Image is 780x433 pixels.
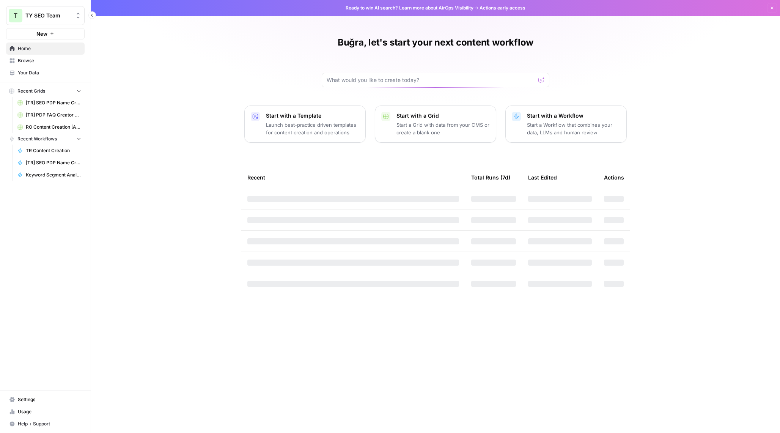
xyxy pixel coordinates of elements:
[18,45,81,52] span: Home
[327,76,535,84] input: What would you like to create today?
[18,396,81,403] span: Settings
[396,121,490,136] p: Start a Grid with data from your CMS or create a blank one
[6,406,85,418] a: Usage
[266,121,359,136] p: Launch best-practice driven templates for content creation and operations
[14,11,17,20] span: T
[14,109,85,121] a: [TR] PDP FAQ Creator Grid
[266,112,359,120] p: Start with a Template
[244,105,366,143] button: Start with a TemplateLaunch best-practice driven templates for content creation and operations
[26,147,81,154] span: TR Content Creation
[6,6,85,25] button: Workspace: TY SEO Team
[14,97,85,109] a: [TR] SEO PDP Name Creation Grid
[6,28,85,39] button: New
[6,43,85,55] a: Home
[6,55,85,67] a: Browse
[399,5,424,11] a: Learn more
[17,135,57,142] span: Recent Workflows
[528,167,557,188] div: Last Edited
[480,5,525,11] span: Actions early access
[471,167,510,188] div: Total Runs (7d)
[26,172,81,178] span: Keyword Segment Analyser
[6,133,85,145] button: Recent Workflows
[6,85,85,97] button: Recent Grids
[6,67,85,79] a: Your Data
[18,408,81,415] span: Usage
[505,105,627,143] button: Start with a WorkflowStart a Workflow that combines your data, LLMs and human review
[14,121,85,133] a: RO Content Creation [Anil] w/o Google Scrape Grid
[604,167,624,188] div: Actions
[6,394,85,406] a: Settings
[26,124,81,131] span: RO Content Creation [Anil] w/o Google Scrape Grid
[26,99,81,106] span: [TR] SEO PDP Name Creation Grid
[36,30,47,38] span: New
[14,145,85,157] a: TR Content Creation
[375,105,496,143] button: Start with a GridStart a Grid with data from your CMS or create a blank one
[527,112,620,120] p: Start with a Workflow
[26,112,81,118] span: [TR] PDP FAQ Creator Grid
[396,112,490,120] p: Start with a Grid
[18,69,81,76] span: Your Data
[26,159,81,166] span: [TR] SEO PDP Name Creation
[338,36,533,49] h1: Buğra, let's start your next content workflow
[247,167,459,188] div: Recent
[17,88,45,94] span: Recent Grids
[14,169,85,181] a: Keyword Segment Analyser
[6,418,85,430] button: Help + Support
[14,157,85,169] a: [TR] SEO PDP Name Creation
[18,57,81,64] span: Browse
[346,5,473,11] span: Ready to win AI search? about AirOps Visibility
[527,121,620,136] p: Start a Workflow that combines your data, LLMs and human review
[25,12,71,19] span: TY SEO Team
[18,420,81,427] span: Help + Support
